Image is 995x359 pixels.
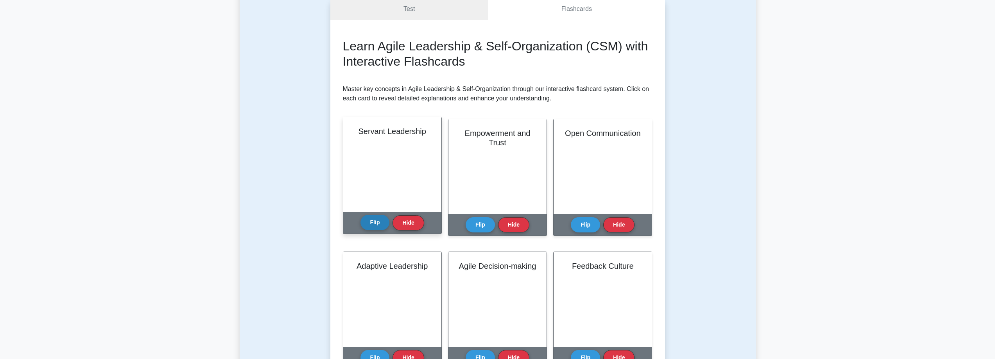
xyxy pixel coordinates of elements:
[393,215,424,230] button: Hide
[563,129,642,138] h2: Open Communication
[353,261,432,271] h2: Adaptive Leadership
[353,127,432,136] h2: Servant Leadership
[498,217,529,232] button: Hide
[571,217,600,232] button: Flip
[563,261,642,271] h2: Feedback Culture
[603,217,635,232] button: Hide
[343,39,653,69] h2: Learn Agile Leadership & Self-Organization (CSM) with Interactive Flashcards
[466,217,495,232] button: Flip
[343,84,653,103] p: Master key concepts in Agile Leadership & Self-Organization through our interactive flashcard sys...
[458,129,537,147] h2: Empowerment and Trust
[360,215,390,230] button: Flip
[458,261,537,271] h2: Agile Decision-making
